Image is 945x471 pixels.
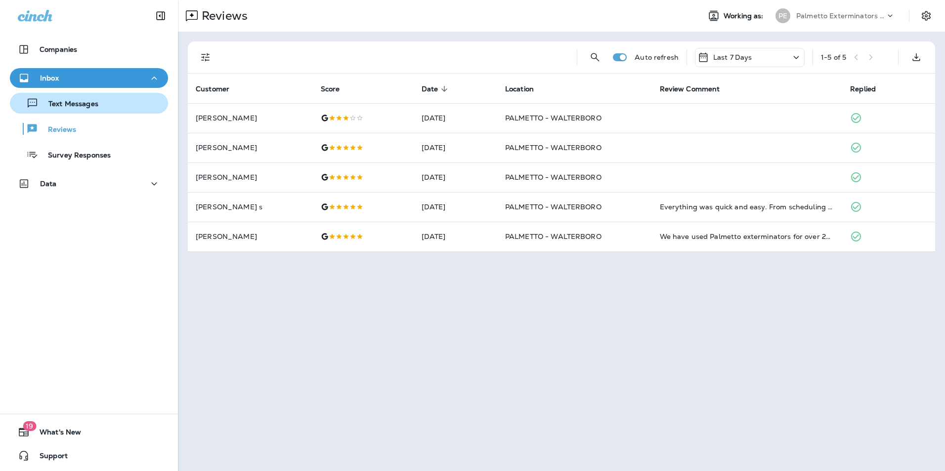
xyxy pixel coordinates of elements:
[505,202,601,211] span: PALMETTO - WALTERBORO
[198,8,248,23] p: Reviews
[414,192,497,222] td: [DATE]
[10,118,168,139] button: Reviews
[660,84,733,93] span: Review Comment
[10,144,168,165] button: Survey Responses
[39,100,98,109] p: Text Messages
[660,85,720,93] span: Review Comment
[196,47,215,67] button: Filters
[585,47,605,67] button: Search Reviews
[40,74,59,82] p: Inbox
[660,202,835,212] div: Everything was quick and easy. From scheduling to paying the bill, it was a smooth process. Kevin...
[40,180,57,188] p: Data
[660,232,835,241] div: We have used Palmetto exterminators for over 20 years and have been pleased with their services. ...
[414,133,497,162] td: [DATE]
[505,114,601,122] span: PALMETTO - WALTERBORO
[40,45,77,53] p: Companies
[414,162,497,192] td: [DATE]
[505,84,547,93] span: Location
[196,144,305,152] p: [PERSON_NAME]
[10,422,168,442] button: 19What's New
[196,173,305,181] p: [PERSON_NAME]
[10,446,168,466] button: Support
[775,8,790,23] div: PE
[196,114,305,122] p: [PERSON_NAME]
[414,103,497,133] td: [DATE]
[917,7,935,25] button: Settings
[196,84,242,93] span: Customer
[10,39,168,59] button: Companies
[147,6,174,26] button: Collapse Sidebar
[196,233,305,240] p: [PERSON_NAME]
[422,85,438,93] span: Date
[850,85,876,93] span: Replied
[821,53,846,61] div: 1 - 5 of 5
[724,12,766,20] span: Working as:
[196,203,305,211] p: [PERSON_NAME] s
[505,143,601,152] span: PALMETTO - WALTERBORO
[414,222,497,251] td: [DATE]
[505,232,601,241] span: PALMETTO - WALTERBORO
[30,428,81,440] span: What's New
[850,84,889,93] span: Replied
[38,151,111,160] p: Survey Responses
[10,174,168,194] button: Data
[505,173,601,182] span: PALMETTO - WALTERBORO
[796,12,885,20] p: Palmetto Exterminators LLC
[505,85,534,93] span: Location
[10,68,168,88] button: Inbox
[713,53,752,61] p: Last 7 Days
[30,452,68,464] span: Support
[422,84,451,93] span: Date
[321,84,353,93] span: Score
[321,85,340,93] span: Score
[635,53,679,61] p: Auto refresh
[906,47,926,67] button: Export as CSV
[23,421,36,431] span: 19
[196,85,229,93] span: Customer
[38,125,76,135] p: Reviews
[10,93,168,114] button: Text Messages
